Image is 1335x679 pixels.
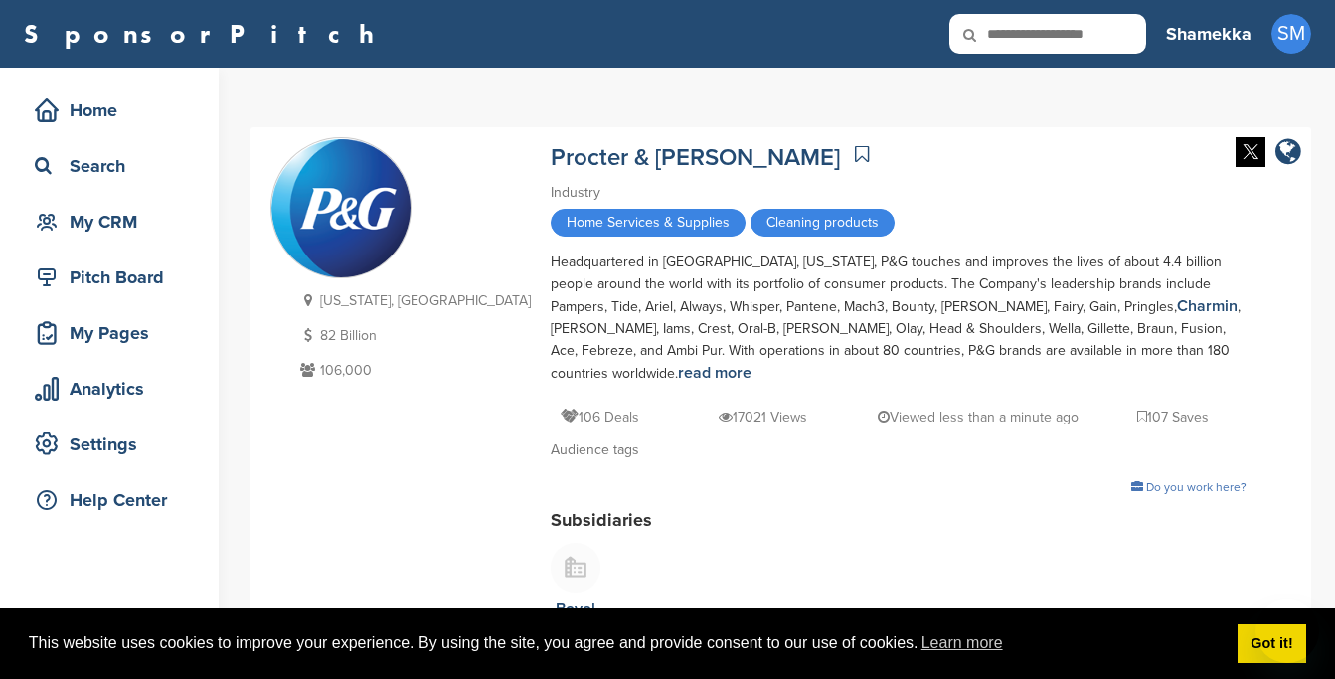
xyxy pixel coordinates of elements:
[1166,12,1252,56] a: Shamekka
[295,323,531,348] p: 82 Billion
[1131,480,1247,494] a: Do you work here?
[30,259,199,295] div: Pitch Board
[551,543,600,593] img: Sponsorpitch & Bevel
[30,426,199,462] div: Settings
[30,315,199,351] div: My Pages
[551,507,1247,534] h2: Subsidiaries
[295,358,531,383] p: 106,000
[30,204,199,240] div: My CRM
[20,422,199,467] a: Settings
[20,143,199,189] a: Search
[271,139,411,278] img: Sponsorpitch & Procter & Gamble
[561,405,639,429] p: 106 Deals
[1275,137,1301,170] a: company link
[30,371,199,407] div: Analytics
[551,252,1247,385] div: Headquartered in [GEOGRAPHIC_DATA], [US_STATE], P&G touches and improves the lives of about 4.4 b...
[1255,599,1319,663] iframe: Button to launch messaging window
[1137,405,1209,429] p: 107 Saves
[20,255,199,300] a: Pitch Board
[1166,20,1252,48] h3: Shamekka
[551,439,1247,461] div: Audience tags
[878,405,1079,429] p: Viewed less than a minute ago
[551,182,1247,204] div: Industry
[551,143,840,172] a: Procter & [PERSON_NAME]
[24,21,387,47] a: SponsorPitch
[719,405,807,429] p: 17021 Views
[20,87,199,133] a: Home
[20,366,199,412] a: Analytics
[1177,296,1238,316] a: Charmin
[20,199,199,245] a: My CRM
[678,363,751,383] a: read more
[1238,624,1306,664] a: dismiss cookie message
[918,628,1006,658] a: learn more about cookies
[30,482,199,518] div: Help Center
[30,92,199,128] div: Home
[29,628,1222,658] span: This website uses cookies to improve your experience. By using the site, you agree and provide co...
[551,543,600,620] a: Bevel
[1146,480,1247,494] span: Do you work here?
[1271,14,1311,54] span: SM
[20,477,199,523] a: Help Center
[551,598,600,620] div: Bevel
[1236,137,1265,167] img: Twitter white
[295,288,531,313] p: [US_STATE], [GEOGRAPHIC_DATA]
[751,209,895,237] span: Cleaning products
[551,209,746,237] span: Home Services & Supplies
[30,148,199,184] div: Search
[20,310,199,356] a: My Pages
